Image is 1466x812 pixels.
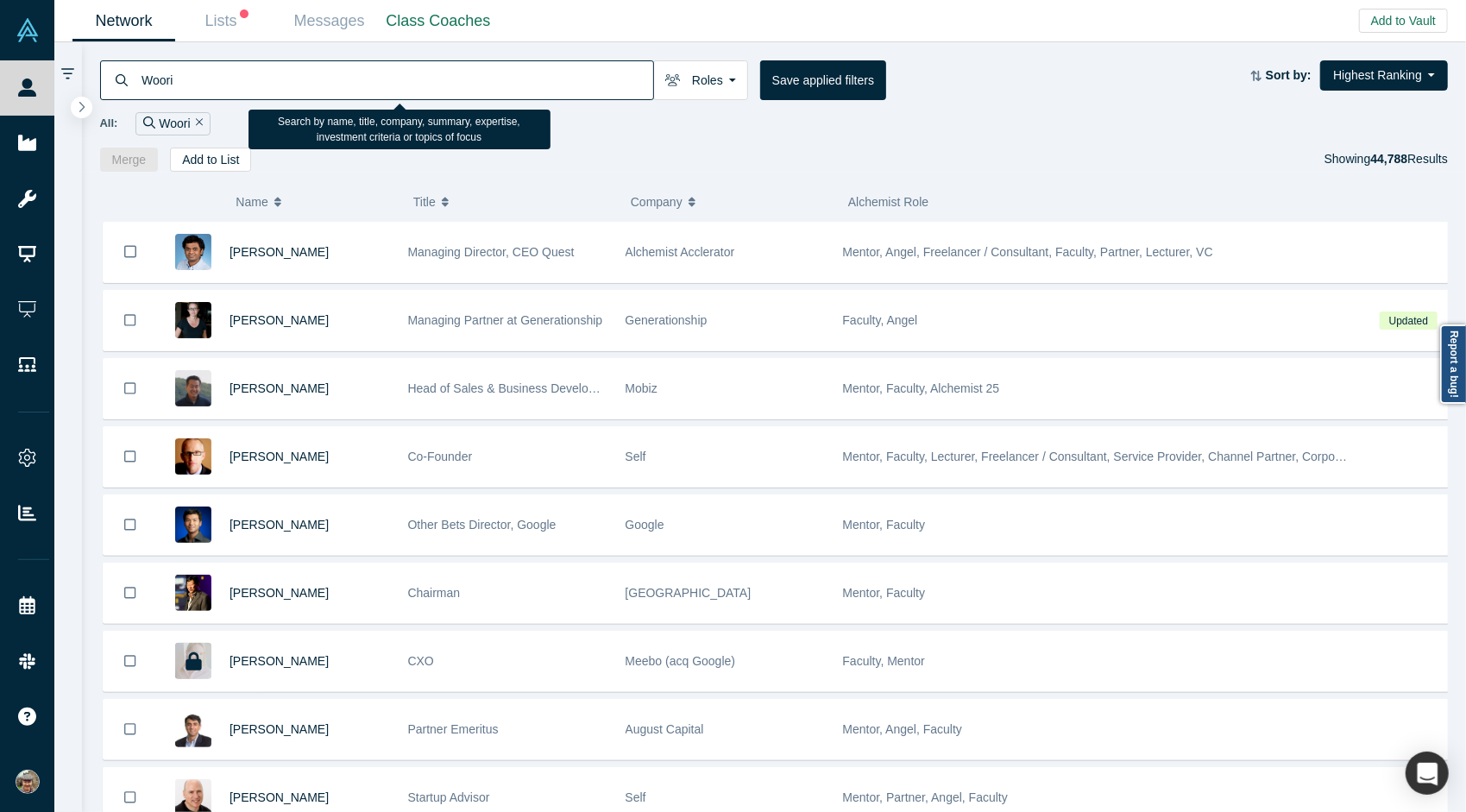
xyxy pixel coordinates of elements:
a: [PERSON_NAME] [230,381,329,395]
span: Google [626,518,664,532]
span: Results [1370,152,1448,166]
a: [PERSON_NAME] [230,518,329,532]
img: Vivek Mehra's Profile Image [175,711,211,747]
button: Remove Filter [191,114,204,134]
button: Bookmark [104,359,157,419]
button: Add to Vault [1359,9,1448,33]
a: [PERSON_NAME] [230,790,329,804]
strong: Sort by: [1266,68,1312,82]
a: [PERSON_NAME] [230,450,329,463]
span: Mentor, Faculty, Alchemist 25 [843,381,1000,395]
span: Faculty, Mentor [843,654,925,668]
img: Alchemist Vault Logo [16,18,40,42]
button: Merge [100,148,159,172]
button: Save applied filters [760,60,886,100]
span: Meebo (acq Google) [626,654,736,668]
img: Steven Kan's Profile Image [175,507,211,543]
img: Gnani Palanikumar's Profile Image [175,234,211,270]
img: Ian Bergman's Account [16,770,40,794]
span: Mentor, Angel, Freelancer / Consultant, Faculty, Partner, Lecturer, VC [843,245,1213,259]
div: Showing [1324,148,1448,172]
span: Self [626,450,646,463]
button: Bookmark [104,222,157,282]
span: Co-Founder [408,450,473,463]
strong: 44,788 [1370,152,1407,166]
span: Startup Advisor [408,790,490,804]
span: CXO [408,654,434,668]
span: Head of Sales & Business Development (interim) [408,381,670,395]
span: Name [236,184,267,220]
a: Network [72,1,175,41]
button: Bookmark [104,632,157,691]
span: Updated [1380,312,1437,330]
button: Highest Ranking [1320,60,1448,91]
button: Title [413,184,613,220]
span: Faculty, Angel [843,313,918,327]
span: All: [100,115,118,132]
a: Class Coaches [381,1,496,41]
span: Generationship [626,313,708,327]
span: Mobiz [626,381,657,395]
span: Self [626,790,646,804]
a: Lists [175,1,278,41]
span: Mentor, Partner, Angel, Faculty [843,790,1008,804]
button: Roles [653,60,748,100]
img: Michael Chang's Profile Image [175,370,211,406]
span: Partner Emeritus [408,722,499,736]
span: August Capital [626,722,704,736]
span: Other Bets Director, Google [408,518,557,532]
span: Managing Director, CEO Quest [408,245,575,259]
span: Company [631,184,683,220]
input: Search by name, title, company, summary, expertise, investment criteria or topics of focus [140,60,653,100]
div: Woori [135,112,211,135]
span: Title [413,184,436,220]
a: [PERSON_NAME] [230,313,329,327]
button: Add to List [170,148,251,172]
button: Name [236,184,395,220]
img: Rachel Chalmers's Profile Image [175,302,211,338]
button: Bookmark [104,427,157,487]
span: [GEOGRAPHIC_DATA] [626,586,752,600]
a: Messages [278,1,381,41]
img: Timothy Chou's Profile Image [175,575,211,611]
button: Bookmark [104,495,157,555]
a: Report a bug! [1440,324,1466,404]
span: Mentor, Faculty, Lecturer, Freelancer / Consultant, Service Provider, Channel Partner, Corporate ... [843,450,1410,463]
a: [PERSON_NAME] [230,654,329,668]
span: Chairman [408,586,461,600]
span: Alchemist Role [848,195,928,209]
span: Alchemist Acclerator [626,245,735,259]
button: Bookmark [104,563,157,623]
button: Company [631,184,830,220]
a: [PERSON_NAME] [230,586,329,600]
a: [PERSON_NAME] [230,245,329,259]
a: [PERSON_NAME] [230,722,329,736]
span: Mentor, Faculty [843,586,926,600]
button: Bookmark [104,291,157,350]
button: Bookmark [104,700,157,759]
span: Mentor, Faculty [843,518,926,532]
span: Mentor, Angel, Faculty [843,722,963,736]
span: Managing Partner at Generationship [408,313,603,327]
img: Robert Winder's Profile Image [175,438,211,475]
